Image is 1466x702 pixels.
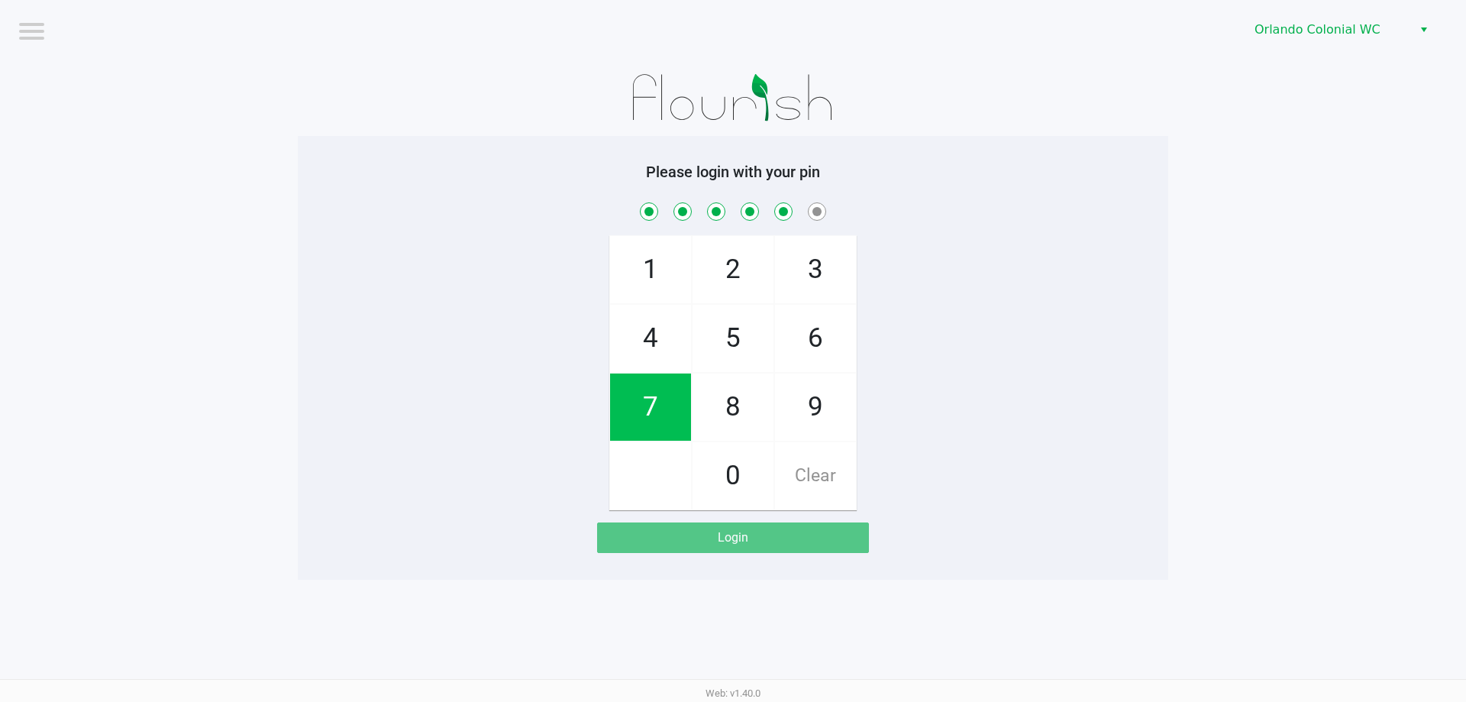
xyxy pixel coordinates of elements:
[775,374,856,441] span: 9
[775,305,856,372] span: 6
[693,374,773,441] span: 8
[693,236,773,303] span: 2
[775,442,856,510] span: Clear
[610,236,691,303] span: 1
[610,305,691,372] span: 4
[775,236,856,303] span: 3
[610,374,691,441] span: 7
[1254,21,1403,39] span: Orlando Colonial WC
[693,305,773,372] span: 5
[309,163,1157,181] h5: Please login with your pin
[693,442,773,510] span: 0
[706,687,760,699] span: Web: v1.40.0
[1413,16,1435,44] button: Select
